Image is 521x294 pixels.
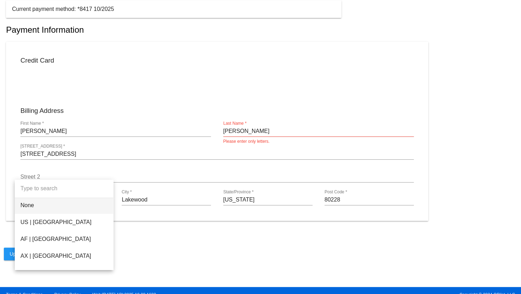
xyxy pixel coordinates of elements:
[20,197,108,214] span: None
[20,264,108,281] span: AL | [GEOGRAPHIC_DATA]
[20,214,108,231] span: US | [GEOGRAPHIC_DATA]
[20,248,108,264] span: AX | [GEOGRAPHIC_DATA]
[15,179,113,198] input: dropdown search
[20,231,108,248] span: AF | [GEOGRAPHIC_DATA]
